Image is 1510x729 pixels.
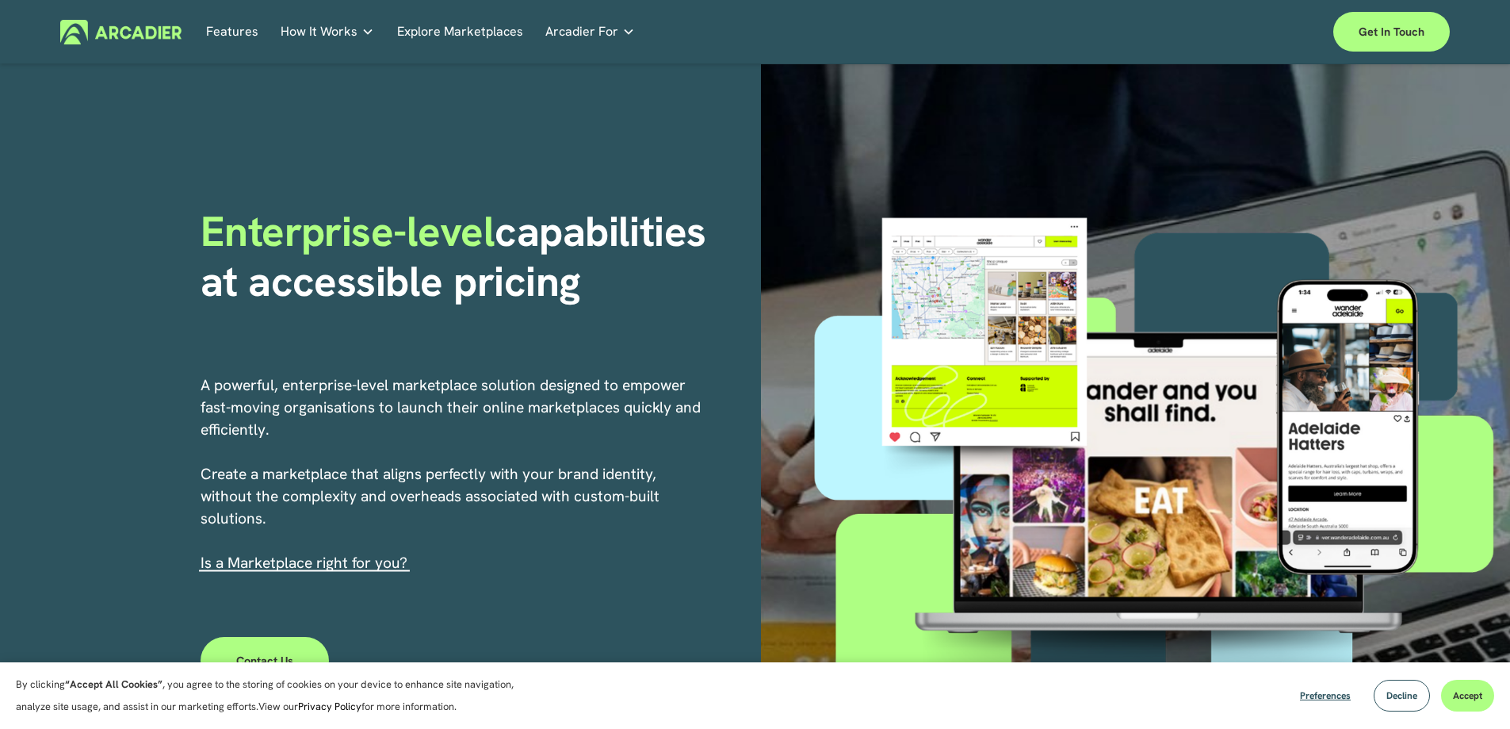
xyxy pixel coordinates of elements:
a: Get in touch [1333,12,1450,52]
button: Decline [1374,680,1430,712]
button: Preferences [1288,680,1363,712]
strong: capabilities at accessible pricing [201,204,717,308]
span: Decline [1386,689,1417,702]
strong: “Accept All Cookies” [65,677,162,691]
span: Preferences [1300,689,1351,702]
a: s a Marketplace right for you? [205,553,407,573]
a: folder dropdown [281,20,374,44]
a: Privacy Policy [298,700,361,713]
span: I [201,553,407,573]
a: folder dropdown [545,20,635,44]
p: By clicking , you agree to the storing of cookies on your device to enhance site navigation, anal... [16,673,531,718]
iframe: Chat Widget [1431,653,1510,729]
span: Enterprise-level [201,204,495,259]
a: Explore Marketplaces [397,20,523,44]
img: Arcadier [60,20,182,44]
a: Features [206,20,258,44]
span: How It Works [281,21,357,43]
a: Contact Us [201,637,330,685]
p: A powerful, enterprise-level marketplace solution designed to empower fast-moving organisations t... [201,374,703,574]
span: Arcadier For [545,21,618,43]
